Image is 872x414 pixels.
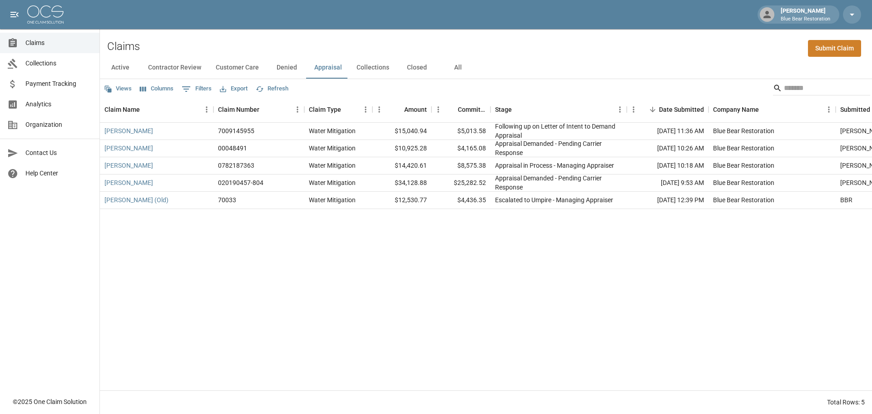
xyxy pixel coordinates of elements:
div: $10,925.28 [372,140,431,157]
button: Menu [431,103,445,116]
div: [DATE] 9:53 AM [627,175,708,192]
h2: Claims [107,40,140,53]
div: Amount [372,97,431,122]
div: Appraisal Demanded - Pending Carrier Response [495,139,622,157]
div: Blue Bear Restoration [713,161,774,170]
button: Sort [391,103,404,116]
a: Submit Claim [808,40,861,57]
button: Sort [140,103,153,116]
a: [PERSON_NAME] [104,144,153,153]
div: Stage [490,97,627,122]
button: Menu [822,103,836,116]
div: Date Submitted [659,97,704,122]
div: 020190457-804 [218,178,263,187]
button: Select columns [138,82,176,96]
button: Menu [627,103,640,116]
div: Appraisal Demanded - Pending Carrier Response [495,174,622,192]
div: $5,013.58 [431,123,490,140]
button: Denied [266,57,307,79]
div: Escalated to Umpire - Managing Appraiser [495,195,613,205]
button: Views [102,82,134,96]
div: Claim Name [100,97,213,122]
div: Following up on Letter of Intent to Demand Appraisal [495,122,622,140]
div: $8,575.38 [431,157,490,175]
span: Help Center [25,169,92,178]
div: Claim Number [213,97,304,122]
button: All [437,57,478,79]
div: $14,420.61 [372,157,431,175]
div: Water Mitigation [309,126,356,135]
button: Sort [759,103,772,116]
div: Amount [404,97,427,122]
button: Menu [359,103,372,116]
button: Sort [512,103,525,116]
div: Claim Name [104,97,140,122]
a: [PERSON_NAME] (Old) [104,195,168,205]
div: $12,530.77 [372,192,431,209]
div: Water Mitigation [309,161,356,170]
span: Contact Us [25,148,92,158]
a: [PERSON_NAME] [104,126,153,135]
span: Analytics [25,100,92,109]
button: open drawer [5,5,24,24]
div: $34,128.88 [372,175,431,192]
div: 70033 [218,195,236,205]
div: Water Mitigation [309,195,356,205]
button: Menu [613,103,627,116]
div: Company Name [713,97,759,122]
div: Date Submitted [627,97,708,122]
div: Company Name [708,97,836,122]
div: Stage [495,97,512,122]
div: $25,282.52 [431,175,490,192]
div: [DATE] 10:26 AM [627,140,708,157]
div: Water Mitigation [309,178,356,187]
div: 0782187363 [218,161,254,170]
div: Committed Amount [431,97,490,122]
button: Menu [291,103,304,116]
div: Claim Number [218,97,259,122]
button: Collections [349,57,396,79]
span: Payment Tracking [25,79,92,89]
div: $4,436.35 [431,192,490,209]
span: Organization [25,120,92,130]
div: 00048491 [218,144,247,153]
button: Menu [200,103,213,116]
div: Blue Bear Restoration [713,178,774,187]
button: Sort [445,103,458,116]
div: $4,165.08 [431,140,490,157]
div: $15,040.94 [372,123,431,140]
div: [PERSON_NAME] [777,6,834,23]
div: [DATE] 11:36 AM [627,123,708,140]
div: [DATE] 10:18 AM [627,157,708,175]
button: Contractor Review [141,57,208,79]
div: Claim Type [304,97,372,122]
div: Blue Bear Restoration [713,195,774,205]
div: [DATE] 12:39 PM [627,192,708,209]
div: Appraisal in Process - Managing Appraiser [495,161,614,170]
button: Export [218,82,250,96]
div: dynamic tabs [100,57,872,79]
button: Sort [259,103,272,116]
div: BBR [840,195,852,205]
div: Committed Amount [458,97,486,122]
div: Search [773,81,870,97]
div: Claim Type [309,97,341,122]
span: Collections [25,59,92,68]
button: Refresh [253,82,291,96]
div: Blue Bear Restoration [713,144,774,153]
button: Customer Care [208,57,266,79]
button: Sort [646,103,659,116]
div: Blue Bear Restoration [713,126,774,135]
a: [PERSON_NAME] [104,178,153,187]
p: Blue Bear Restoration [781,15,830,23]
button: Closed [396,57,437,79]
img: ocs-logo-white-transparent.png [27,5,64,24]
div: Total Rows: 5 [827,398,865,407]
a: [PERSON_NAME] [104,161,153,170]
div: 7009145955 [218,126,254,135]
button: Sort [341,103,354,116]
button: Active [100,57,141,79]
button: Menu [372,103,386,116]
span: Claims [25,38,92,48]
div: © 2025 One Claim Solution [13,397,87,406]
